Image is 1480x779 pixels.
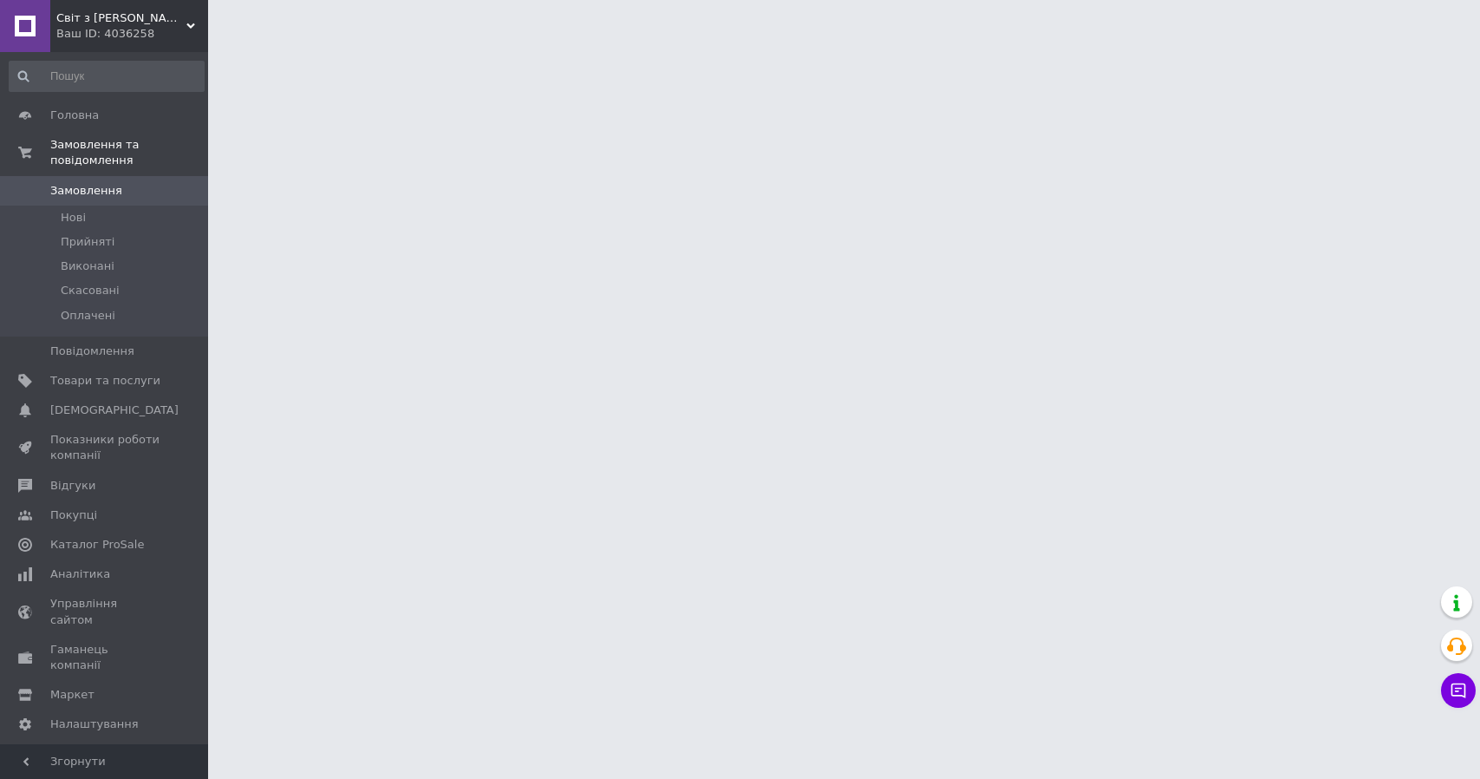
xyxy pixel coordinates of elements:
[50,108,99,123] span: Головна
[50,432,160,463] span: Показники роботи компанії
[50,183,122,199] span: Замовлення
[50,596,160,627] span: Управління сайтом
[61,283,120,298] span: Скасовані
[50,373,160,389] span: Товари та послуги
[50,507,97,523] span: Покупці
[9,61,205,92] input: Пошук
[56,10,186,26] span: Світ з Мері Кей
[50,687,95,703] span: Маркет
[50,717,139,732] span: Налаштування
[50,537,144,553] span: Каталог ProSale
[1441,673,1476,708] button: Чат з покупцем
[61,308,115,324] span: Оплачені
[50,137,208,168] span: Замовлення та повідомлення
[61,234,114,250] span: Прийняті
[50,478,95,494] span: Відгуки
[50,403,179,418] span: [DEMOGRAPHIC_DATA]
[61,259,114,274] span: Виконані
[61,210,86,226] span: Нові
[50,642,160,673] span: Гаманець компанії
[50,566,110,582] span: Аналітика
[50,344,134,359] span: Повідомлення
[56,26,208,42] div: Ваш ID: 4036258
